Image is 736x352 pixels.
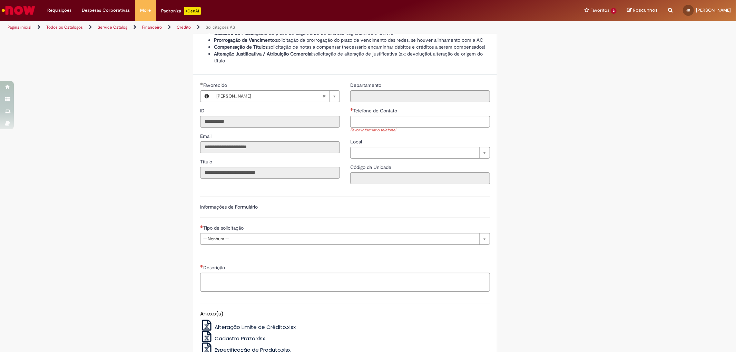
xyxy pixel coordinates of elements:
[213,91,340,102] a: [PERSON_NAME]Limpar campo Favorecido
[203,233,476,244] span: -- Nenhum --
[200,158,214,165] label: Somente leitura - Título
[633,7,658,13] span: Rascunhos
[200,82,203,85] span: Obrigatório Preenchido
[200,141,340,153] input: Email
[214,37,483,43] span: solicitação da prorrogação do prazo de vencimento das redes, se houver alinhamento com a AC
[350,139,363,145] span: Local
[350,82,383,89] label: Somente leitura - Departamento
[161,7,201,15] div: Padroniza
[214,30,394,36] span: ajuste do prazo de pagamento de clientes Regionais, com OK AC
[214,44,485,50] span: solicitação de notas a compensar (necessário encaminhar débitos e créditos a serem compensados)
[319,91,329,102] abbr: Limpar campo Favorecido
[184,7,201,15] p: +GenAi
[214,30,254,36] strong: Cadastro de Prazo:
[215,323,296,331] span: Alteração Limite de Crédito.xlsx
[8,24,31,30] a: Página inicial
[627,7,658,14] a: Rascunhos
[200,133,213,139] span: Somente leitura - Email
[177,24,191,30] a: Crédito
[214,51,483,64] span: solicitação de alteração de justificativa (ex: devolução), alteração de origem do título
[200,159,214,165] span: Somente leitura - Título
[200,335,265,342] a: Cadastro Prazo.xlsx
[1,3,36,17] img: ServiceNow
[142,24,162,30] a: Financeiro
[98,24,127,30] a: Service Catalog
[200,265,203,268] span: Necessários
[611,8,617,14] span: 3
[200,107,206,114] label: Somente leitura - ID
[200,273,490,291] textarea: Descrição
[214,44,268,50] strong: Compensação de Títulos:
[350,172,490,184] input: Código da Unidade
[350,108,353,111] span: Necessários
[47,7,71,14] span: Requisições
[590,7,609,14] span: Favoritos
[200,311,490,317] h5: Anexo(s)
[203,225,245,231] span: Tipo de solicitação
[214,51,313,57] strong: Alteração Justificativa / Atribuição Comercial:
[5,21,485,34] ul: Trilhas de página
[216,91,322,102] span: [PERSON_NAME]
[350,82,383,88] span: Somente leitura - Departamento
[353,108,399,114] span: Telefone de Contato
[200,167,340,179] input: Título
[350,116,490,128] input: Telefone de Contato
[696,7,731,13] span: [PERSON_NAME]
[350,164,393,171] label: Somente leitura - Código da Unidade
[350,90,490,102] input: Departamento
[200,204,258,210] label: Informações de Formulário
[140,7,151,14] span: More
[46,24,83,30] a: Todos os Catálogos
[206,24,235,30] a: Solicitações AS
[200,133,213,140] label: Somente leitura - Email
[687,8,690,12] span: JB
[200,323,296,331] a: Alteração Limite de Crédito.xlsx
[82,7,130,14] span: Despesas Corporativas
[350,147,490,159] a: Limpar campo Local
[200,116,340,128] input: ID
[200,91,213,102] button: Favorecido, Visualizar este registro Joao BrandaoLeao
[200,225,203,228] span: Necessários
[350,164,393,170] span: Somente leitura - Código da Unidade
[215,335,265,342] span: Cadastro Prazo.xlsx
[203,82,228,88] span: Necessários - Favorecido
[214,37,276,43] strong: Prorrogação de Vencimento:
[200,108,206,114] span: Somente leitura - ID
[350,128,490,133] div: Favor informar o telefone!
[203,264,226,271] span: Descrição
